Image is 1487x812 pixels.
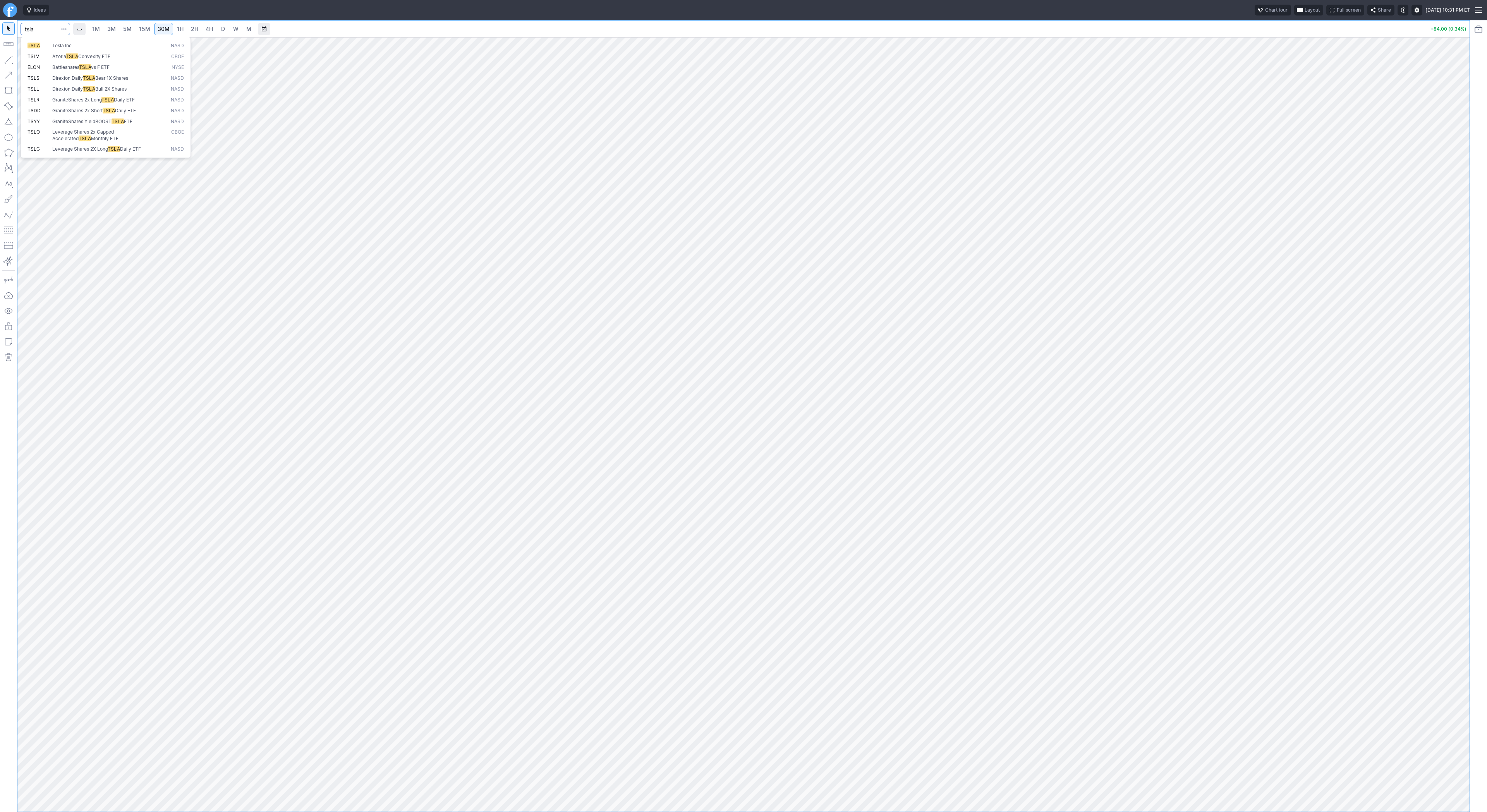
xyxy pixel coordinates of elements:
[171,43,184,49] span: NASD
[3,3,17,17] a: Finviz.com
[27,75,39,81] span: TSLS
[2,305,15,317] button: Hide drawings
[171,108,184,114] span: NASD
[21,23,70,35] input: Search
[171,129,184,142] span: CBOE
[1378,6,1391,14] span: Share
[1430,27,1466,31] p: +84.00 (0.34%)
[217,23,229,35] a: D
[124,118,132,124] span: ETF
[123,26,132,32] span: 5M
[171,53,184,60] span: CBOE
[2,162,15,174] button: XABCD
[2,177,15,190] button: Text
[1326,5,1364,15] button: Full screen
[52,86,83,92] span: Direxion Daily
[52,97,101,103] span: GraniteShares 2x Long
[2,274,15,286] button: Drawing mode: Single
[27,86,39,92] span: TSLL
[2,115,15,128] button: Triangle
[2,38,15,50] button: Measure
[79,136,91,141] span: TSLA
[1305,6,1320,14] span: Layout
[34,6,46,14] span: Ideas
[21,37,191,158] div: Search
[101,97,114,103] span: TSLA
[139,26,150,32] span: 15M
[246,26,251,32] span: M
[1294,5,1323,15] button: Layout
[242,23,255,35] a: M
[91,64,110,70] span: vs F ETF
[171,146,184,153] span: NASD
[95,75,128,81] span: Bear 1X Shares
[191,26,198,32] span: 2H
[89,23,103,35] a: 1M
[2,336,15,348] button: Add note
[2,22,15,35] button: Mouse
[2,289,15,302] button: Drawings autosave: Off
[1398,5,1408,15] button: Toggle dark mode
[52,75,83,81] span: Direxion Daily
[2,100,15,112] button: Rotated rectangle
[171,97,184,103] span: NASD
[230,23,242,35] a: W
[27,108,41,113] span: TSDD
[1425,6,1470,14] span: [DATE] 10:31 PM ET
[52,108,103,113] span: GraniteShares 2x Short
[27,64,40,70] span: ELON
[115,108,136,113] span: Daily ETF
[187,23,202,35] a: 2H
[2,208,15,221] button: Elliott waves
[103,108,115,113] span: TSLA
[95,86,127,92] span: Bull 2X Shares
[78,53,110,59] span: Convexity ETF
[108,146,120,152] span: TSLA
[2,131,15,143] button: Ellipse
[27,118,40,124] span: TSYY
[27,97,39,103] span: TSLR
[2,69,15,81] button: Arrow
[27,43,40,48] span: TSLA
[83,75,95,81] span: TSLA
[172,64,184,71] span: NYSE
[258,23,270,35] button: Range
[2,255,15,267] button: Anchored VWAP
[171,118,184,125] span: NASD
[27,53,39,59] span: TSLV
[171,75,184,82] span: NASD
[2,320,15,333] button: Lock drawings
[114,97,135,103] span: Daily ETF
[66,53,78,59] span: TSLA
[1367,5,1394,15] button: Share
[2,239,15,252] button: Position
[92,26,100,32] span: 1M
[233,26,239,32] span: W
[1411,5,1422,15] button: Settings
[158,26,170,32] span: 30M
[112,118,124,124] span: TSLA
[173,23,187,35] a: 1H
[1472,23,1485,35] button: Portfolio watchlist
[52,53,66,59] span: Azoria
[136,23,154,35] a: 15M
[202,23,216,35] a: 4H
[2,193,15,205] button: Brush
[27,129,40,135] span: TSLO
[1255,5,1291,15] button: Chart tour
[83,86,95,92] span: TSLA
[79,64,91,70] span: TSLA
[221,26,225,32] span: D
[23,5,49,15] button: Ideas
[206,26,213,32] span: 4H
[107,26,116,32] span: 3M
[2,224,15,236] button: Fibonacci retracements
[1265,6,1288,14] span: Chart tour
[171,86,184,93] span: NASD
[52,43,72,48] span: Tesla Inc
[27,146,40,152] span: TSLG
[177,26,184,32] span: 1H
[52,129,114,141] span: Leverage Shares 2x Capped Accelerated
[154,23,173,35] a: 30M
[2,351,15,364] button: Remove all drawings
